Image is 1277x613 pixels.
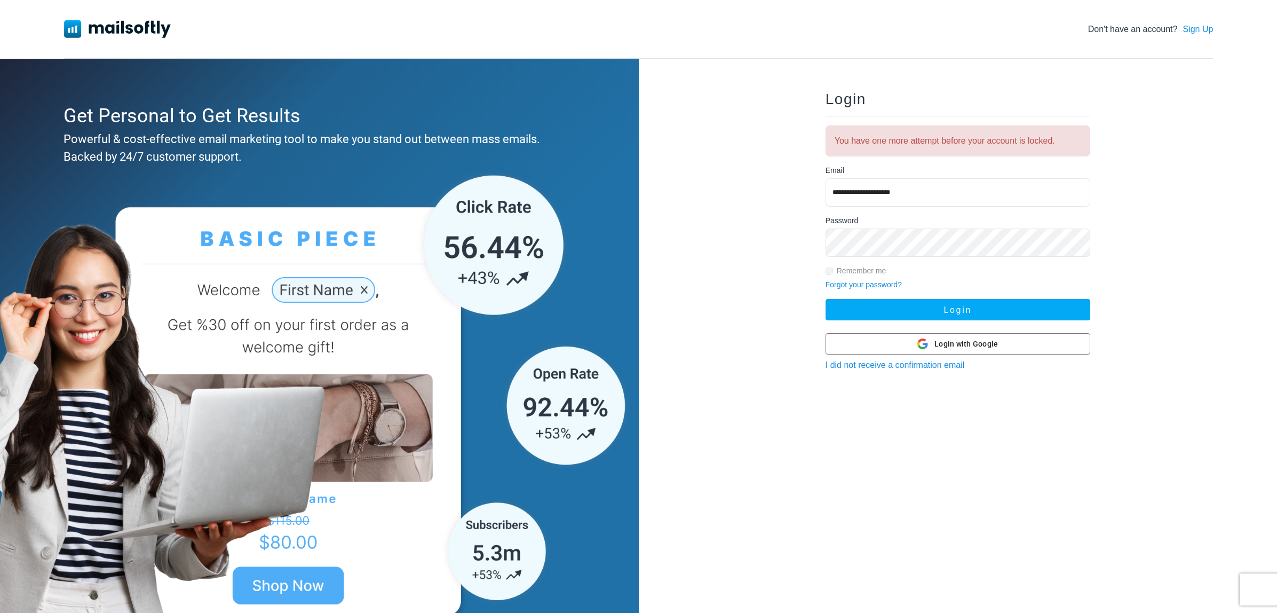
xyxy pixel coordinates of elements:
[934,339,998,350] span: Login with Google
[826,360,965,370] a: I did not receive a confirmation email
[837,265,886,277] label: Remember me
[826,91,866,107] span: Login
[826,165,844,176] label: Email
[826,125,1090,156] div: You have one more attempt before your account is locked.
[826,299,1090,320] button: Login
[64,130,570,166] div: Powerful & cost-effective email marketing tool to make you stand out between mass emails. Backed ...
[64,20,171,37] img: Mailsoftly
[826,280,902,289] a: Forgot your password?
[64,101,570,130] div: Get Personal to Get Results
[826,333,1090,355] button: Login with Google
[1088,23,1213,36] div: Don't have an account?
[1183,23,1213,36] a: Sign Up
[826,215,858,226] label: Password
